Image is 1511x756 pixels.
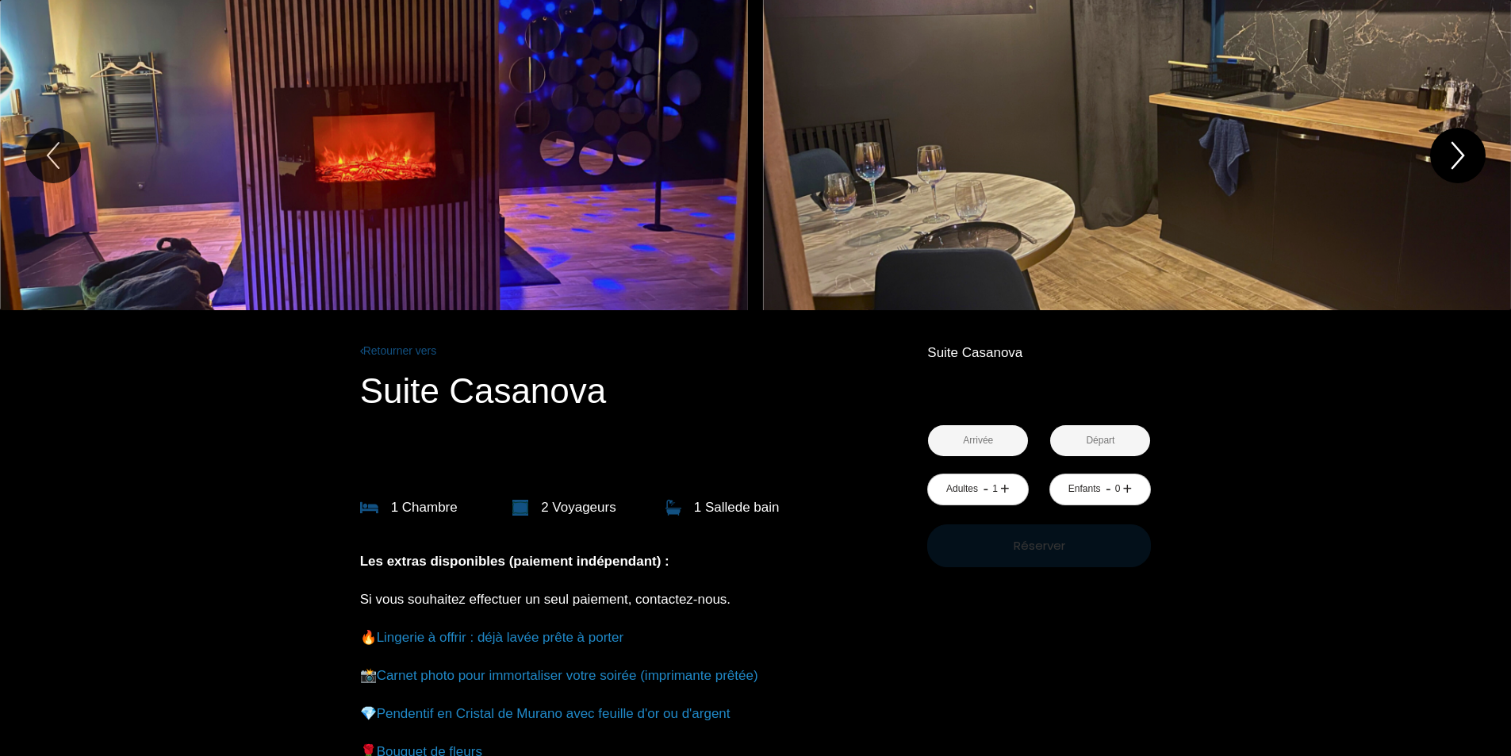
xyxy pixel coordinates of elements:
p: 1 Salle de bain [694,497,780,519]
p: 📸 [360,665,880,687]
input: Arrivée [928,425,1028,456]
p: ​Si vous souhaitez effectuer un seul paiement, contactez-nous. [360,589,880,611]
p: 💎 [360,703,880,725]
a: + [1123,477,1133,501]
p: Suite Casanova [927,342,1151,364]
p: 1 Chambre [391,497,458,519]
a: + [1000,477,1010,501]
a: Retourner vers [360,342,880,359]
div: 1 [991,482,999,497]
img: guests [512,500,528,516]
p: Suite Casanova [360,371,880,411]
a: - [983,477,988,501]
a: Pendentif en Cristal de Murano avec feuille d'or ou d'argent [377,706,731,721]
button: Next [1430,128,1486,183]
p: 🔥 [360,627,880,649]
b: Les extras disponibles (paiement indépendant) : [360,554,669,569]
div: Enfants [1068,482,1101,497]
button: Previous [25,128,81,183]
a: Carnet photo pour immortaliser votre soirée (imprimante prêtée) [377,668,758,683]
p: Réserver [933,536,1145,555]
input: Départ [1050,425,1150,456]
a: Lingerie à offrir : déjà lavée prête à porter [377,630,624,645]
div: 0 [1114,482,1122,497]
div: Adultes [946,482,978,497]
p: 2 Voyageur [541,497,616,519]
a: - [1106,477,1111,501]
span: s [609,500,616,515]
button: Réserver [927,524,1151,567]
